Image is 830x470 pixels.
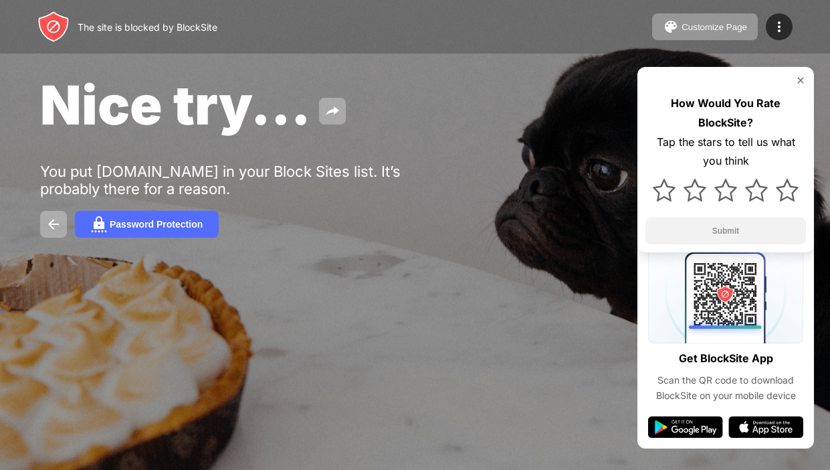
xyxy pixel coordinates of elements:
img: star.svg [714,179,737,202]
div: Scan the QR code to download BlockSite on your mobile device [648,373,803,403]
button: Submit [645,218,806,244]
div: The site is blocked by BlockSite [78,21,217,33]
img: star.svg [653,179,676,202]
div: Password Protection [110,219,203,230]
img: share.svg [324,103,340,119]
div: Customize Page [682,22,747,32]
div: Tap the stars to tell us what you think [645,133,806,171]
button: Customize Page [652,13,758,40]
span: Nice try... [40,72,311,137]
img: back.svg [45,216,62,232]
img: rate-us-close.svg [795,75,806,86]
button: Password Protection [75,211,219,238]
img: header-logo.svg [37,11,70,43]
div: Get BlockSite App [679,349,773,368]
img: app-store.svg [728,416,803,438]
div: How Would You Rate BlockSite? [645,94,806,133]
img: password.svg [91,216,107,232]
img: google-play.svg [648,416,723,438]
img: menu-icon.svg [771,19,787,35]
img: star.svg [745,179,768,202]
div: You put [DOMAIN_NAME] in your Block Sites list. It’s probably there for a reason. [40,163,453,198]
img: star.svg [684,179,706,202]
img: star.svg [776,179,799,202]
img: pallet.svg [663,19,679,35]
